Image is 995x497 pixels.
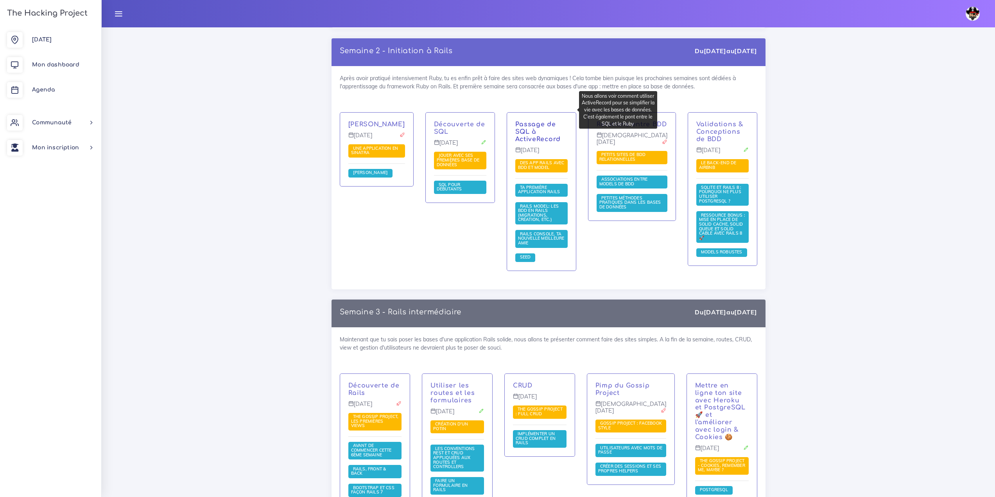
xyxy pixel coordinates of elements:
[340,47,453,55] a: Semaine 2 - Initiation à Rails
[348,132,405,145] p: [DATE]
[734,308,757,316] strong: [DATE]
[595,382,666,397] p: Pimp du Gossip Project
[696,121,743,143] a: Validations & Conceptions de BDD
[430,382,484,404] p: Utiliser les routes et les formulaires
[32,62,79,68] span: Mon dashboard
[695,382,749,441] p: Mettre en ligne ton site avec Heroku et PostgreSQL 🚀 et l'améliorer avec login & Cookies 🍪
[351,414,399,428] span: The Gossip Project, les premières views
[595,401,666,420] p: [DEMOGRAPHIC_DATA][DATE]
[695,47,757,56] div: Du au
[340,308,462,316] p: Semaine 3 - Rails intermédiaire
[695,445,749,458] p: [DATE]
[598,420,662,431] span: Gossip Project : Facebook style
[32,37,52,43] span: [DATE]
[351,170,390,175] span: [PERSON_NAME]
[696,147,749,160] p: [DATE]
[351,145,398,156] a: Une application en Sinatra
[351,443,392,457] span: Avant de commencer cette 6ème semaine
[515,147,568,160] p: [DATE]
[518,185,562,195] a: Ta première application Rails
[699,160,737,170] a: Le Back-end de Airbnb
[5,9,88,18] h3: The Hacking Project
[966,7,980,21] img: avatar
[598,445,662,455] span: Utilisateurs avec mots de passe
[516,431,556,445] span: Implémenter un CRUD complet en Rails
[579,91,657,129] div: Nous allons voir comment utiliser ActiveRecord pour se simplifier la vie avec les bases de donnée...
[351,485,394,495] span: Bootstrap et css façon Rails 7
[434,140,486,152] p: [DATE]
[348,382,402,397] p: Découverte de Rails
[332,66,766,289] div: Après avoir pratiqué intensivement Ruby, tu es enfin prêt à faire des sites web dynamiques ! Cela...
[599,196,661,210] a: Petites méthodes pratiques dans les bases de données
[348,121,405,128] a: [PERSON_NAME]
[704,308,726,316] strong: [DATE]
[32,120,72,126] span: Communauté
[351,466,386,476] span: Rails, front & back
[599,176,648,187] span: Associations entre models de BDD
[518,255,533,260] a: Seed
[437,153,480,167] a: Jouer avec ses premières base de données
[513,393,567,406] p: [DATE]
[698,487,730,492] span: PostgreSQL
[433,421,468,431] span: Création d'un potin
[513,382,567,389] p: CRUD
[704,47,726,55] strong: [DATE]
[348,401,402,413] p: [DATE]
[515,121,561,143] a: Passage de SQL à ActiveRecord
[351,170,390,176] a: [PERSON_NAME]
[695,308,757,317] div: Du au
[599,177,648,187] a: Associations entre models de BDD
[699,213,746,241] a: Ressource Bonus : Mise en place de Solid Cache, Solid Queue et Solid Cable avec Rails 8 🚀
[518,231,565,246] a: Rails Console, ta nouvelle meilleure amie
[699,185,742,204] a: SQLite et Rails 8 : Pourquoi ne plus utiliser PostgreSQL ?
[433,478,468,492] span: Faire un formulaire en Rails
[516,406,563,416] span: The Gossip Project : Full CRUD
[430,408,484,421] p: [DATE]
[597,132,667,151] p: [DEMOGRAPHIC_DATA][DATE]
[698,458,745,472] span: The Gossip Project - Cookies, remember me, maybe ?
[518,160,565,170] a: Des app Rails avec BDD et Model
[433,446,475,469] span: Les conventions REST et CRUD appliquées aux Routes et Controllers
[518,203,559,222] a: Rails Model: les BDD en Rails (migrations, création, etc.)
[32,87,55,93] span: Agenda
[699,212,746,240] span: Ressource Bonus : Mise en place de Solid Cache, Solid Queue et Solid Cable avec Rails 8 🚀
[599,152,646,162] a: Petits sites de BDD relationnelles
[32,145,79,151] span: Mon inscription
[734,47,757,55] strong: [DATE]
[437,153,480,167] span: Jouer avec ses premières base de données
[434,121,485,135] a: Découverte de SQL
[518,254,533,260] span: Seed
[598,463,661,474] span: Créer des sessions et ses propres helpers
[437,182,464,192] a: SQL pour débutants
[699,249,744,255] a: Models robustes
